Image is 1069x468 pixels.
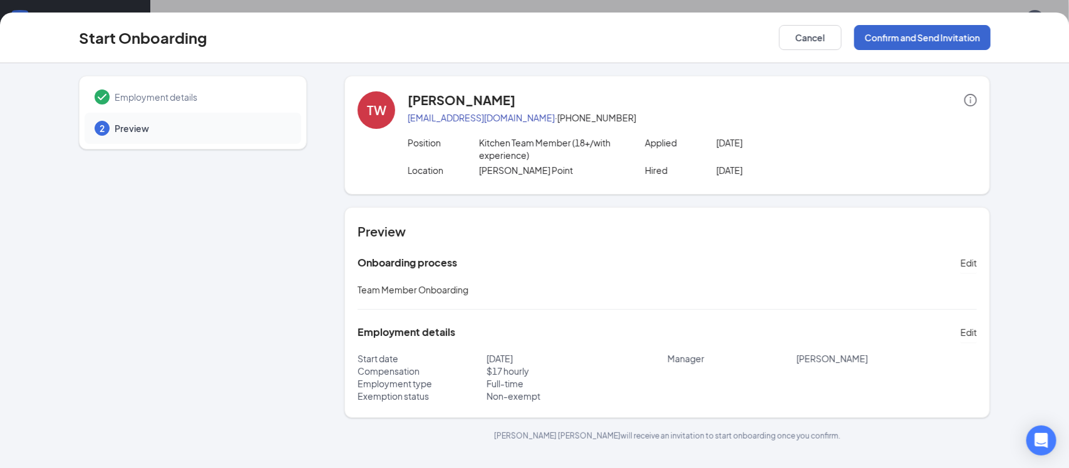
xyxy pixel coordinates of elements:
[961,322,977,342] button: Edit
[961,257,977,269] span: Edit
[797,352,978,365] p: [PERSON_NAME]
[408,164,479,176] p: Location
[964,94,977,106] span: info-circle
[479,136,621,161] p: Kitchen Team Member (18+/with experience)
[100,122,105,135] span: 2
[358,390,487,402] p: Exemption status
[358,352,487,365] p: Start date
[95,89,110,104] svg: Checkmark
[358,256,457,270] h5: Onboarding process
[487,390,668,402] p: Non-exempt
[115,91,289,103] span: Employment details
[115,122,289,135] span: Preview
[358,223,977,240] h4: Preview
[408,91,515,109] h4: [PERSON_NAME]
[79,27,207,48] h3: Start Onboarding
[358,365,487,377] p: Compensation
[645,136,716,149] p: Applied
[344,430,990,441] p: [PERSON_NAME] [PERSON_NAME] will receive an invitation to start onboarding once you confirm.
[408,111,977,124] p: · [PHONE_NUMBER]
[779,25,842,50] button: Cancel
[487,352,668,365] p: [DATE]
[487,365,668,377] p: $ 17 hourly
[668,352,797,365] p: Manager
[358,325,455,339] h5: Employment details
[408,112,555,123] a: [EMAIL_ADDRESS][DOMAIN_NAME]
[961,326,977,338] span: Edit
[367,101,386,119] div: TW
[645,164,716,176] p: Hired
[716,136,859,149] p: [DATE]
[358,377,487,390] p: Employment type
[487,377,668,390] p: Full-time
[961,253,977,273] button: Edit
[479,164,621,176] p: [PERSON_NAME] Point
[854,25,991,50] button: Confirm and Send Invitation
[358,284,468,295] span: Team Member Onboarding
[408,136,479,149] p: Position
[1026,425,1056,455] div: Open Intercom Messenger
[716,164,859,176] p: [DATE]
